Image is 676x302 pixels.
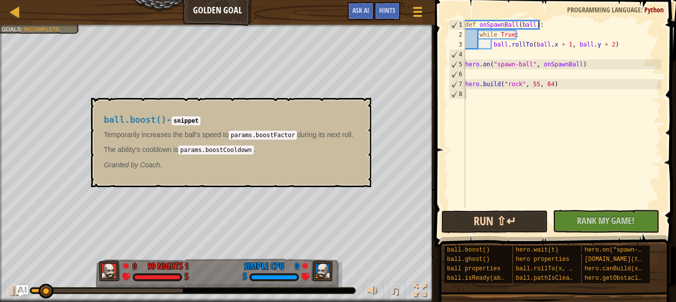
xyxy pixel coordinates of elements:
[553,210,659,233] button: Rank My Game!
[577,214,634,227] span: Rank My Game!
[185,273,189,282] div: 5
[405,2,430,25] button: Show game menu
[584,247,670,253] span: hero.on("spawn-ball", f)
[449,59,465,69] div: 5
[147,260,189,273] div: 99 nights 1
[449,79,465,89] div: 7
[447,256,489,263] span: ball.ghost()
[516,275,594,282] span: ball.pathIsClear(x, y)
[364,282,384,302] button: Adjust volume
[1,26,21,32] span: Goals
[104,161,162,169] em: Coach.
[584,265,652,272] span: hero.canBuild(x, y)
[104,145,353,154] p: The ability's cooldown is .
[449,69,465,79] div: 6
[447,247,489,253] span: ball.boost()
[449,89,465,99] div: 8
[379,5,395,15] span: Hints
[352,5,369,15] span: Ask AI
[289,260,299,269] div: 0
[104,130,353,140] p: Temporarily increases the ball's speed to during its next roll.
[244,260,284,273] div: Simple CPU
[24,26,60,32] span: Incomplete
[449,40,465,50] div: 3
[104,115,166,125] span: ball.boost()
[229,131,297,140] code: params.boostFactor
[641,5,644,14] span: :
[449,50,465,59] div: 4
[447,275,522,282] span: ball.isReady(ability)
[311,260,333,281] img: thang_avatar_frame.png
[516,265,576,272] span: ball.rollTo(x, y)
[516,247,558,253] span: hero.wait(t)
[172,116,201,125] code: snippet
[449,20,465,30] div: 1
[584,256,674,263] span: [DOMAIN_NAME](type, x, y)
[5,282,25,302] button: Ctrl + P: Play
[441,210,548,233] button: Run ⇧↵
[410,282,430,302] button: Toggle fullscreen
[133,260,143,269] div: 0
[388,282,405,302] button: ♫
[644,5,664,14] span: Python
[390,283,400,298] span: ♫
[99,260,121,281] img: thang_avatar_frame.png
[567,5,641,14] span: Programming language
[584,275,670,282] span: hero.getObstacleAt(x, y)
[104,161,140,169] span: Granted by
[21,26,24,32] span: :
[447,265,500,272] span: ball properties
[16,285,28,297] button: Ask AI
[347,2,374,20] button: Ask AI
[178,146,254,154] code: params.boostCooldown
[449,30,465,40] div: 2
[243,273,247,282] div: 5
[104,115,353,125] h4: -
[516,256,569,263] span: hero properties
